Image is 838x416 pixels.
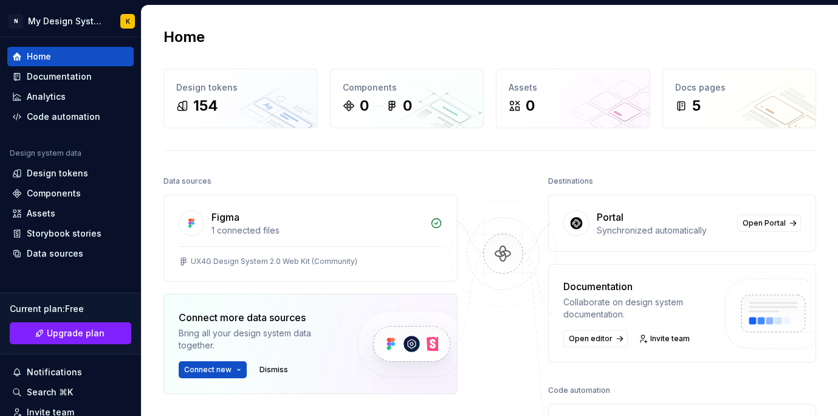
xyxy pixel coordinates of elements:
div: Components [343,81,472,94]
a: Home [7,47,134,66]
div: Data sources [163,173,211,190]
span: Connect new [184,365,232,375]
h2: Home [163,27,205,47]
div: Docs pages [675,81,804,94]
a: Components00 [330,69,484,128]
a: Figma1 connected filesUX4G Design System 2.0 Web Kit (Community) [163,195,458,282]
div: My Design System [28,15,106,27]
a: Assets [7,204,134,223]
div: Components [27,187,81,199]
button: Dismiss [254,361,294,378]
a: Documentation [7,67,134,86]
div: 154 [193,96,218,116]
span: Dismiss [259,365,288,375]
button: Notifications [7,362,134,382]
button: NMy Design SystemK [2,8,139,34]
div: Search ⌘K [27,386,73,398]
span: Open Portal [743,218,786,228]
div: 0 [360,96,369,116]
div: Code automation [548,382,610,399]
a: Code automation [7,107,134,127]
a: Data sources [7,244,134,263]
div: Home [27,50,51,63]
a: Design tokens [7,164,134,183]
div: Code automation [27,111,100,123]
div: Data sources [27,248,83,260]
div: K [126,16,130,26]
div: UX4G Design System 2.0 Web Kit (Community) [191,257,357,266]
div: Figma [211,210,239,224]
span: Open editor [569,334,613,344]
div: Collaborate on design system documentation. [563,296,713,321]
div: Assets [27,207,55,220]
a: Components [7,184,134,203]
div: 0 [403,96,412,116]
div: 1 connected files [211,224,423,237]
div: Design tokens [27,167,88,179]
div: Documentation [27,71,92,83]
div: Connect more data sources [179,310,337,325]
a: Analytics [7,87,134,106]
a: Storybook stories [7,224,134,243]
div: N [9,14,23,29]
a: Docs pages5 [662,69,817,128]
div: Notifications [27,366,82,378]
div: Bring all your design system data together. [179,327,337,352]
a: Open editor [563,330,628,347]
a: Open Portal [737,215,801,232]
div: Current plan : Free [10,303,131,315]
span: Upgrade plan [47,327,105,339]
div: Documentation [563,279,713,294]
div: Destinations [548,173,593,190]
a: Upgrade plan [10,322,131,344]
div: Design tokens [176,81,305,94]
div: Analytics [27,91,66,103]
button: Search ⌘K [7,383,134,402]
div: Storybook stories [27,227,101,240]
div: 5 [692,96,701,116]
div: Design system data [10,148,81,158]
a: Invite team [635,330,695,347]
div: Synchronized automatically [597,224,730,237]
a: Assets0 [496,69,650,128]
span: Invite team [650,334,690,344]
div: Assets [509,81,637,94]
a: Design tokens154 [163,69,318,128]
div: Portal [597,210,623,224]
button: Connect new [179,361,247,378]
div: 0 [526,96,535,116]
